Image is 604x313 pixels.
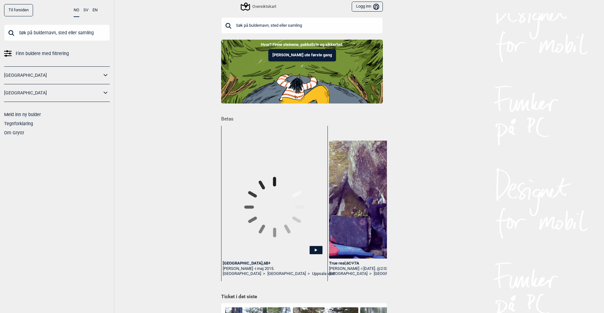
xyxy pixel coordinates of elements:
img: Henrik pa True real [329,141,433,259]
a: [GEOGRAPHIC_DATA] [329,271,367,277]
span: > [369,271,372,277]
a: Til forsiden [4,4,33,16]
button: SV [83,4,88,16]
a: Tegnforklaring [4,121,33,126]
a: Uppsala väst [312,271,335,277]
button: NO [74,4,79,17]
span: > [308,271,310,277]
div: True real , 6C 7A [329,261,433,266]
div: [GEOGRAPHIC_DATA] , 6B+ [223,261,326,266]
a: Meld inn ny bulder [4,112,41,117]
a: Om Gryttr [4,130,24,135]
a: [GEOGRAPHIC_DATA] [374,271,412,277]
div: [PERSON_NAME] - [329,266,433,271]
span: > [263,271,265,277]
input: Søk på buldernavn, sted eller samling [221,17,383,34]
p: Hvor? Finne steinene, pakkeliste og sikkerhet. [5,42,599,48]
button: [PERSON_NAME] ute første gang [268,49,336,61]
a: [GEOGRAPHIC_DATA] [267,271,306,277]
a: [GEOGRAPHIC_DATA] [4,88,102,98]
h1: Betas [221,112,387,123]
a: [GEOGRAPHIC_DATA] [4,71,102,80]
button: Logg inn [352,2,383,12]
a: [GEOGRAPHIC_DATA] [223,271,261,277]
span: i maj 2015. [255,266,274,271]
h1: Ticket i det siste [221,293,383,300]
span: i [DATE]. @2:03 [361,266,388,271]
img: Indoor to outdoor [221,40,383,103]
span: Ψ [351,261,354,265]
button: EN [92,4,98,16]
div: Oversiktskart [242,3,276,10]
span: Finn buldere med filtrering [16,49,69,58]
a: Finn buldere med filtrering [4,49,110,58]
div: [PERSON_NAME] - [223,266,326,271]
input: Søk på buldernavn, sted eller samling [4,25,110,41]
